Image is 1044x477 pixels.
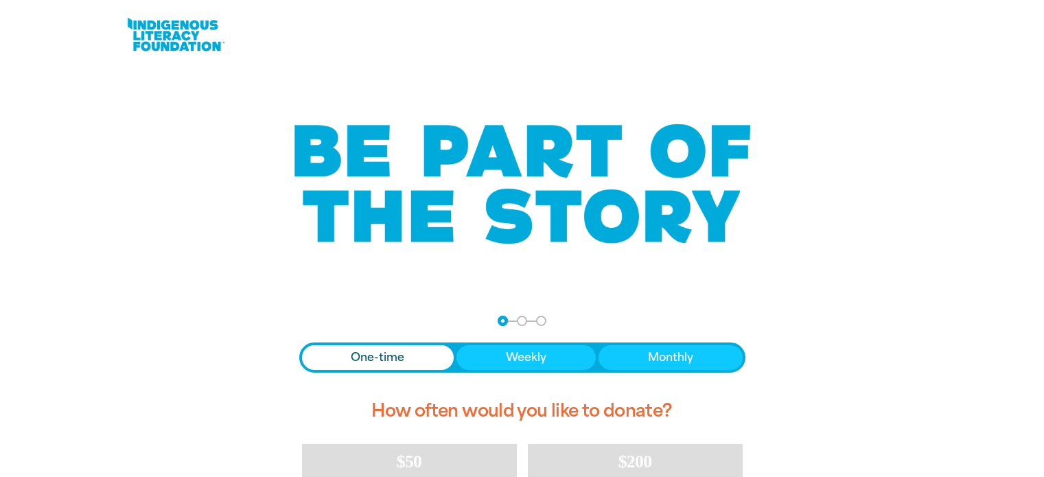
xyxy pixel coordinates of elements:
[506,349,546,366] span: Weekly
[299,389,745,433] h2: How often would you like to donate?
[351,349,404,366] span: One-time
[618,452,652,472] span: $200
[302,345,454,370] button: One-time
[282,97,763,272] img: Be part of the story
[648,349,693,366] span: Monthly
[456,345,596,370] button: Weekly
[599,345,743,370] button: Monthly
[397,452,421,472] span: $50
[536,316,546,326] button: Navigate to step 3 of 3 to enter your payment details
[299,342,745,373] div: Donation frequency
[498,316,508,326] button: Navigate to step 1 of 3 to enter your donation amount
[517,316,527,326] button: Navigate to step 2 of 3 to enter your details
